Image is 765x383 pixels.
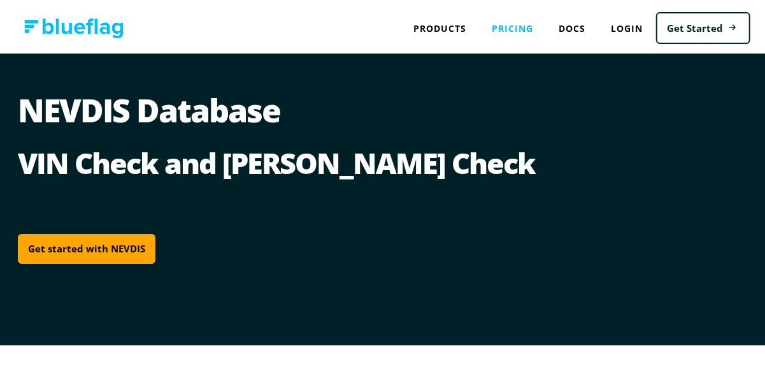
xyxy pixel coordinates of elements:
img: Blue Flag logo [24,16,124,36]
div: Products [401,13,480,39]
a: Login to Blue Flag application [599,13,656,39]
a: Docs [547,13,599,39]
h2: VIN Check and [PERSON_NAME] Check [18,143,757,178]
a: Get started with NEVDIS [18,231,155,261]
a: Get Started [656,10,750,42]
a: Pricing [480,13,547,39]
h1: NEVDIS Database [18,92,757,143]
